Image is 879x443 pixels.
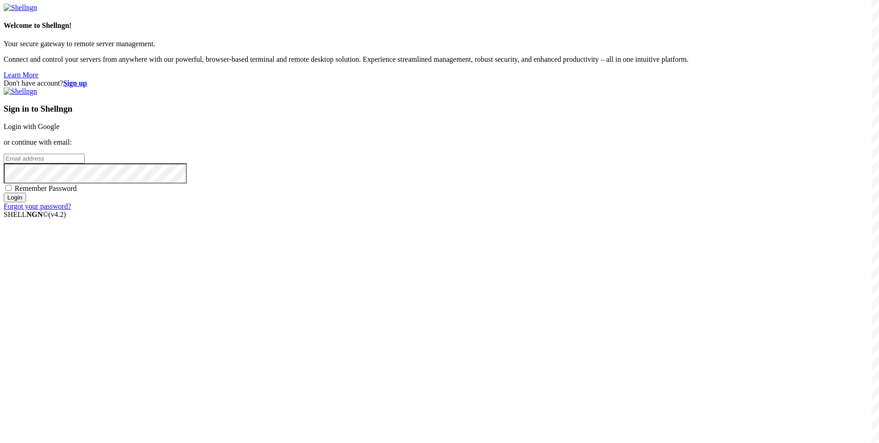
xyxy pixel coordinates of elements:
h3: Sign in to Shellngn [4,104,875,114]
p: or continue with email: [4,138,875,146]
a: Login with Google [4,123,60,130]
span: Remember Password [15,184,77,192]
p: Your secure gateway to remote server management. [4,40,875,48]
h4: Welcome to Shellngn! [4,22,875,30]
input: Remember Password [5,185,11,191]
a: Forgot your password? [4,202,71,210]
p: Connect and control your servers from anywhere with our powerful, browser-based terminal and remo... [4,55,875,64]
span: 4.2.0 [49,211,66,218]
input: Email address [4,154,85,163]
img: Shellngn [4,4,37,12]
input: Login [4,193,26,202]
a: Learn More [4,71,38,79]
span: SHELL © [4,211,66,218]
div: Don't have account? [4,79,875,87]
img: Shellngn [4,87,37,96]
b: NGN [27,211,43,218]
a: Sign up [63,79,87,87]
